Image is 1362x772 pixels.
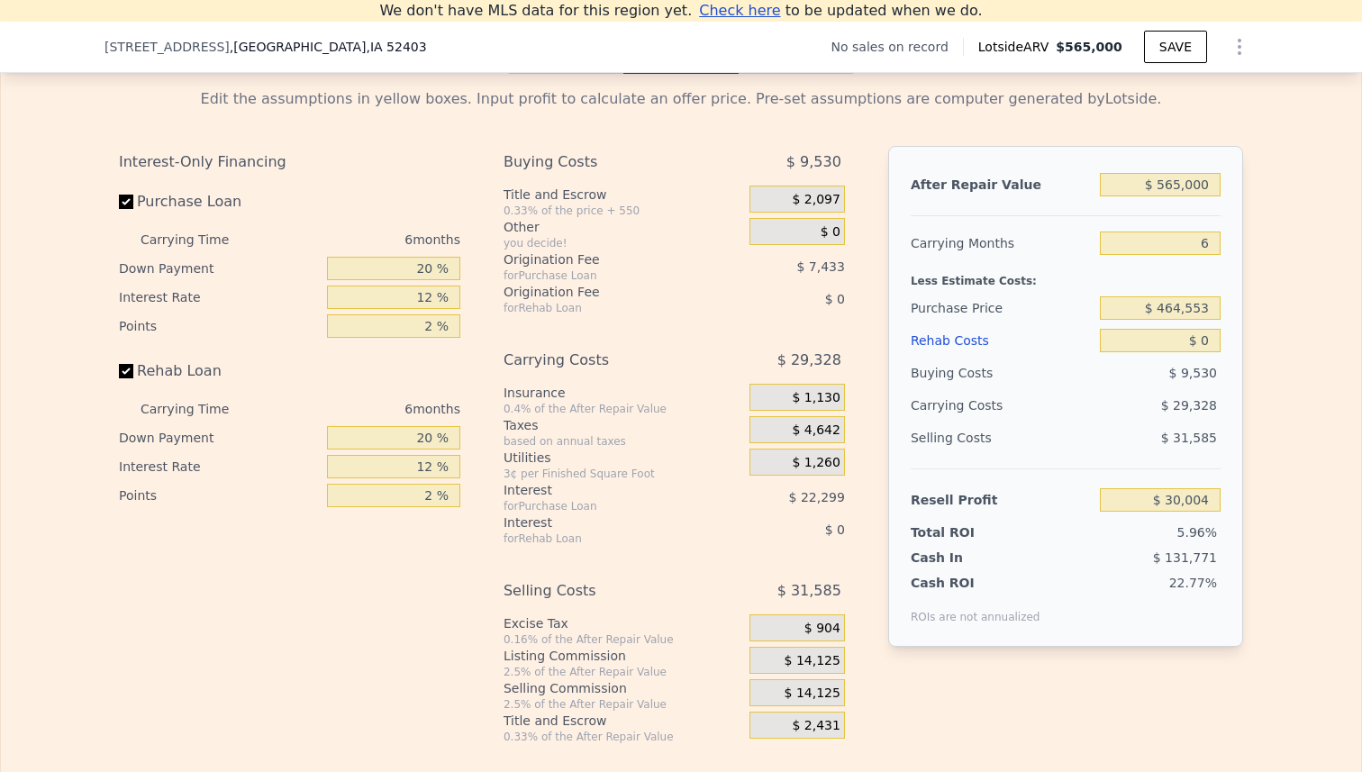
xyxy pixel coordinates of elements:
div: Taxes [504,416,742,434]
span: , [GEOGRAPHIC_DATA] [230,38,427,56]
span: , IA 52403 [366,40,426,54]
div: Carrying Costs [911,389,1023,422]
div: Other [504,218,742,236]
div: Carrying Time [141,225,258,254]
div: Utilities [504,449,742,467]
button: Show Options [1221,29,1258,65]
span: $ 14,125 [785,653,840,669]
span: $565,000 [1056,40,1122,54]
span: [STREET_ADDRESS] [104,38,230,56]
div: ROIs are not annualized [911,592,1040,624]
input: Purchase Loan [119,195,133,209]
span: $ 904 [804,621,840,637]
span: Lotside ARV [978,38,1056,56]
span: $ 2,097 [792,192,840,208]
div: 3¢ per Finished Square Foot [504,467,742,481]
div: Selling Costs [911,422,1093,454]
div: Selling Costs [504,575,704,607]
span: 5.96% [1177,525,1217,540]
div: 0.33% of the price + 550 [504,204,742,218]
div: 6 months [265,395,460,423]
span: $ 9,530 [1169,366,1217,380]
span: $ 31,585 [777,575,841,607]
div: Origination Fee [504,250,704,268]
div: Interest [504,513,704,531]
div: Purchase Price [911,292,1093,324]
div: 0.4% of the After Repair Value [504,402,742,416]
span: $ 1,130 [792,390,840,406]
span: $ 31,585 [1161,431,1217,445]
span: $ 1,260 [792,455,840,471]
div: Insurance [504,384,742,402]
div: Cash ROI [911,574,1040,592]
div: Title and Escrow [504,186,742,204]
span: $ 7,433 [796,259,844,274]
div: Origination Fee [504,283,704,301]
span: $ 14,125 [785,686,840,702]
div: Cash In [911,549,1023,567]
div: Title and Escrow [504,712,742,730]
button: SAVE [1144,31,1207,63]
label: Rehab Loan [119,355,320,387]
div: Rehab Costs [911,324,1093,357]
div: Buying Costs [504,146,704,178]
div: Carrying Months [911,227,1093,259]
div: No sales on record [831,38,963,56]
span: $ 29,328 [1161,398,1217,413]
div: Buying Costs [911,357,1093,389]
div: 0.33% of the After Repair Value [504,730,742,744]
div: 0.16% of the After Repair Value [504,632,742,647]
div: After Repair Value [911,168,1093,201]
span: $ 0 [825,522,845,537]
span: $ 0 [821,224,840,241]
span: $ 2,431 [792,718,840,734]
div: Interest Rate [119,283,320,312]
div: Less Estimate Costs: [911,259,1221,292]
input: Rehab Loan [119,364,133,378]
span: $ 4,642 [792,422,840,439]
div: Points [119,312,320,341]
div: Down Payment [119,254,320,283]
div: you decide! [504,236,742,250]
div: Resell Profit [911,484,1093,516]
span: $ 131,771 [1153,550,1217,565]
div: based on annual taxes [504,434,742,449]
div: 2.5% of the After Repair Value [504,665,742,679]
label: Purchase Loan [119,186,320,218]
div: Points [119,481,320,510]
div: 6 months [265,225,460,254]
div: for Purchase Loan [504,268,704,283]
div: Interest [504,481,704,499]
div: for Rehab Loan [504,531,704,546]
div: Carrying Time [141,395,258,423]
div: 2.5% of the After Repair Value [504,697,742,712]
div: Carrying Costs [504,344,704,377]
div: Down Payment [119,423,320,452]
div: Edit the assumptions in yellow boxes. Input profit to calculate an offer price. Pre-set assumptio... [119,88,1243,110]
span: $ 22,299 [789,490,845,504]
div: Total ROI [911,523,1023,541]
span: $ 29,328 [777,344,841,377]
span: Check here [699,2,780,19]
div: for Rehab Loan [504,301,704,315]
div: Selling Commission [504,679,742,697]
span: 22.77% [1169,576,1217,590]
div: Interest Rate [119,452,320,481]
span: $ 9,530 [786,146,841,178]
div: Excise Tax [504,614,742,632]
div: for Purchase Loan [504,499,704,513]
div: Interest-Only Financing [119,146,460,178]
div: Listing Commission [504,647,742,665]
span: $ 0 [825,292,845,306]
